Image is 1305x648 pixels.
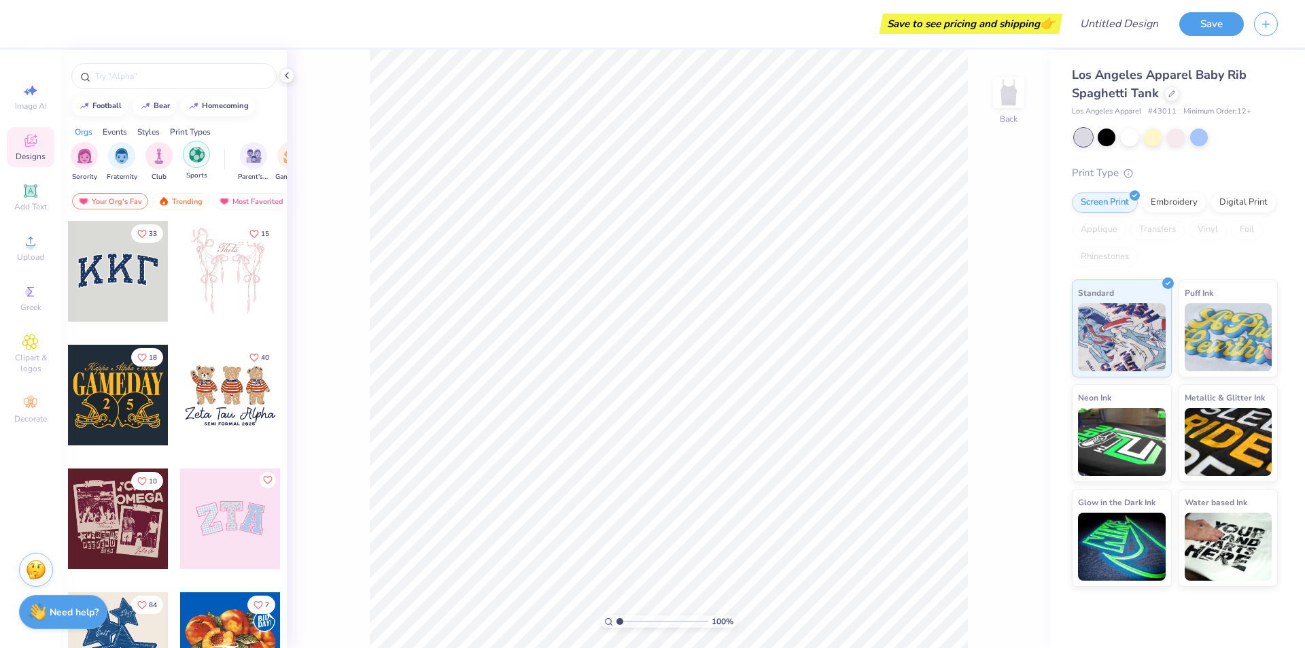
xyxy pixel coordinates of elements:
[186,171,207,181] span: Sports
[133,96,176,116] button: bear
[1072,192,1138,213] div: Screen Print
[15,101,47,112] span: Image AI
[1148,106,1177,118] span: # 43011
[1185,495,1247,509] span: Water based Ink
[243,224,275,243] button: Like
[243,348,275,366] button: Like
[131,596,163,614] button: Like
[72,193,148,209] div: Your Org's Fav
[183,141,210,181] div: filter for Sports
[1040,15,1055,31] span: 👉
[92,102,122,109] div: football
[247,596,275,614] button: Like
[20,302,41,313] span: Greek
[1072,67,1247,101] span: Los Angeles Apparel Baby Rib Spaghetti Tank
[261,354,269,361] span: 40
[183,142,210,182] button: filter button
[152,193,209,209] div: Trending
[1185,390,1265,405] span: Metallic & Glitter Ink
[1179,12,1244,36] button: Save
[72,172,97,182] span: Sorority
[213,193,290,209] div: Most Favorited
[1072,106,1141,118] span: Los Angeles Apparel
[7,352,54,374] span: Clipart & logos
[154,102,170,109] div: bear
[71,142,98,182] button: filter button
[275,172,307,182] span: Game Day
[77,148,92,164] img: Sorority Image
[275,142,307,182] div: filter for Game Day
[131,472,163,490] button: Like
[16,151,46,162] span: Designs
[1078,303,1166,371] img: Standard
[1072,165,1278,181] div: Print Type
[1189,220,1227,240] div: Vinyl
[14,201,47,212] span: Add Text
[1185,513,1272,581] img: Water based Ink
[1183,106,1251,118] span: Minimum Order: 12 +
[181,96,255,116] button: homecoming
[1072,247,1138,267] div: Rhinestones
[1185,408,1272,476] img: Metallic & Glitter Ink
[246,148,262,164] img: Parent's Weekend Image
[149,231,157,237] span: 33
[17,252,44,262] span: Upload
[1185,286,1213,300] span: Puff Ink
[137,126,160,138] div: Styles
[1142,192,1206,213] div: Embroidery
[265,602,269,609] span: 7
[131,224,163,243] button: Like
[14,413,47,424] span: Decorate
[283,148,299,164] img: Game Day Image
[260,472,276,488] button: Like
[238,172,269,182] span: Parent's Weekend
[1231,220,1263,240] div: Foil
[152,148,167,164] img: Club Image
[107,172,137,182] span: Fraternity
[140,102,151,110] img: trend_line.gif
[79,102,90,110] img: trend_line.gif
[1078,495,1155,509] span: Glow in the Dark Ink
[1069,10,1169,37] input: Untitled Design
[114,148,129,164] img: Fraternity Image
[261,231,269,237] span: 15
[1078,286,1114,300] span: Standard
[50,606,99,619] strong: Need help?
[188,102,199,110] img: trend_line.gif
[158,197,169,206] img: trending.gif
[202,102,249,109] div: homecoming
[170,126,211,138] div: Print Types
[1211,192,1276,213] div: Digital Print
[94,69,268,83] input: Try "Alpha"
[107,142,137,182] button: filter button
[75,126,92,138] div: Orgs
[1078,513,1166,581] img: Glow in the Dark Ink
[238,142,269,182] div: filter for Parent's Weekend
[1078,390,1111,405] span: Neon Ink
[238,142,269,182] button: filter button
[219,197,230,206] img: most_fav.gif
[149,602,157,609] span: 84
[712,615,733,628] span: 100 %
[1072,220,1126,240] div: Applique
[189,147,205,163] img: Sports Image
[107,142,137,182] div: filter for Fraternity
[78,197,89,206] img: most_fav.gif
[149,478,157,485] span: 10
[1130,220,1185,240] div: Transfers
[145,142,173,182] button: filter button
[1078,408,1166,476] img: Neon Ink
[883,14,1059,34] div: Save to see pricing and shipping
[131,348,163,366] button: Like
[995,79,1022,106] img: Back
[149,354,157,361] span: 18
[71,96,128,116] button: football
[152,172,167,182] span: Club
[71,142,98,182] div: filter for Sorority
[1000,113,1017,125] div: Back
[1185,303,1272,371] img: Puff Ink
[103,126,127,138] div: Events
[275,142,307,182] button: filter button
[145,142,173,182] div: filter for Club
